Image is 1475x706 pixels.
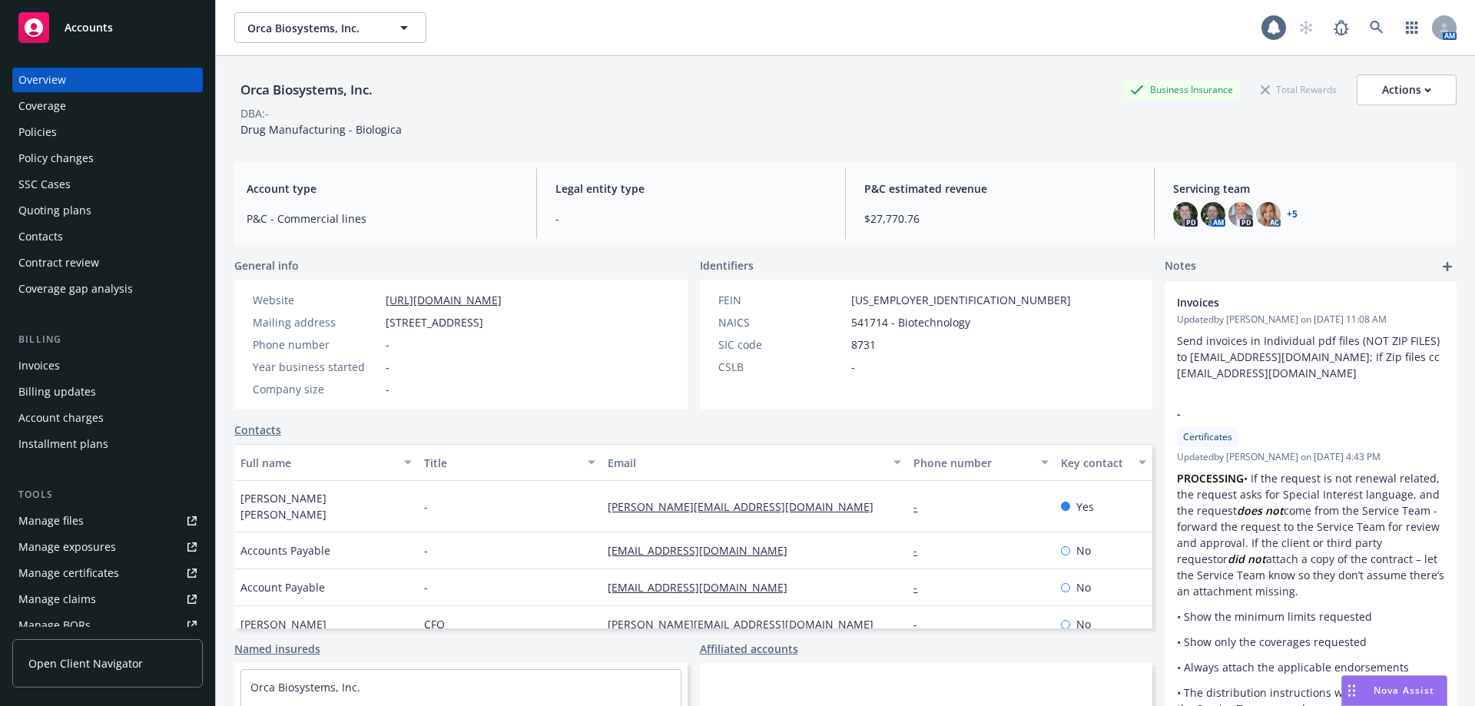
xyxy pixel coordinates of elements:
span: - [1177,406,1404,422]
span: Account type [247,181,518,197]
p: • Show only the coverages requested [1177,634,1444,650]
span: Updated by [PERSON_NAME] on [DATE] 11:08 AM [1177,313,1444,326]
div: Phone number [913,455,1031,471]
a: Contacts [12,224,203,249]
span: - [386,381,389,397]
span: General info [234,257,299,273]
span: [PERSON_NAME] [240,616,326,632]
div: Quoting plans [18,198,91,223]
span: Drug Manufacturing - Biologica [240,122,402,137]
a: Manage BORs [12,613,203,638]
div: Coverage [18,94,66,118]
button: Email [602,444,907,481]
div: NAICS [718,314,845,330]
em: did not [1228,552,1266,566]
span: $27,770.76 [864,210,1135,227]
div: Manage files [18,509,84,533]
em: does not [1237,503,1284,518]
p: • Show the minimum limits requested [1177,608,1444,625]
a: +5 [1287,210,1298,219]
a: Start snowing [1291,12,1321,43]
img: photo [1256,202,1281,227]
a: Orca Biosystems, Inc. [250,680,360,694]
div: Total Rewards [1253,80,1344,99]
div: CSLB [718,359,845,375]
a: Account charges [12,406,203,430]
a: Manage exposures [12,535,203,559]
button: Phone number [907,444,1054,481]
button: Key contact [1055,444,1152,481]
a: [PERSON_NAME][EMAIL_ADDRESS][DOMAIN_NAME] [608,617,886,631]
a: Quoting plans [12,198,203,223]
span: Send invoices in Individual pdf files (NOT ZIP FILES) to [EMAIL_ADDRESS][DOMAIN_NAME]; If Zip fil... [1177,333,1443,380]
button: Actions [1357,75,1457,105]
a: Policy changes [12,146,203,171]
span: Invoices [1177,294,1404,310]
span: Servicing team [1173,181,1444,197]
a: Invoices [12,353,203,378]
span: - [424,579,428,595]
strong: PROCESSING [1177,471,1244,486]
span: No [1076,616,1091,632]
div: Installment plans [18,432,108,456]
img: photo [1173,202,1198,227]
a: Overview [12,68,203,92]
a: - [913,617,930,631]
span: 8731 [851,336,876,353]
img: photo [1201,202,1225,227]
a: Contacts [234,422,281,438]
a: SSC Cases [12,172,203,197]
a: - [913,543,930,558]
span: P&C estimated revenue [864,181,1135,197]
a: Contract review [12,250,203,275]
span: Accounts Payable [240,542,330,559]
a: Installment plans [12,432,203,456]
div: Phone number [253,336,380,353]
span: [STREET_ADDRESS] [386,314,483,330]
a: Switch app [1397,12,1427,43]
div: Orca Biosystems, Inc. [234,80,379,100]
div: Overview [18,68,66,92]
span: Yes [1076,499,1094,515]
div: Title [424,455,578,471]
span: Updated by [PERSON_NAME] on [DATE] 4:43 PM [1177,450,1444,464]
div: Key contact [1061,455,1129,471]
div: Manage claims [18,587,96,612]
div: Business Insurance [1122,80,1241,99]
span: P&C - Commercial lines [247,210,518,227]
a: Manage certificates [12,561,203,585]
a: Search [1361,12,1392,43]
button: Nova Assist [1341,675,1447,706]
div: DBA: - [240,105,269,121]
img: photo [1228,202,1253,227]
a: Manage claims [12,587,203,612]
a: add [1438,257,1457,276]
a: Coverage gap analysis [12,277,203,301]
div: Manage exposures [18,535,116,559]
span: Orca Biosystems, Inc. [247,20,380,36]
div: Actions [1382,75,1431,104]
div: Account charges [18,406,104,430]
a: - [913,499,930,514]
a: Billing updates [12,380,203,404]
div: Manage BORs [18,613,91,638]
a: [URL][DOMAIN_NAME] [386,293,502,307]
span: Identifiers [700,257,754,273]
div: Tools [12,487,203,502]
a: [EMAIL_ADDRESS][DOMAIN_NAME] [608,543,800,558]
span: - [424,499,428,515]
div: Policies [18,120,57,144]
div: Drag to move [1342,676,1361,705]
div: FEIN [718,292,845,308]
div: Mailing address [253,314,380,330]
div: Coverage gap analysis [18,277,133,301]
a: [EMAIL_ADDRESS][DOMAIN_NAME] [608,580,800,595]
p: • If the request is not renewal related, the request asks for Special Interest language, and the ... [1177,470,1444,599]
span: Legal entity type [555,181,827,197]
span: 541714 - Biotechnology [851,314,970,330]
div: Email [608,455,884,471]
a: Report a Bug [1326,12,1357,43]
div: Website [253,292,380,308]
a: Accounts [12,6,203,49]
